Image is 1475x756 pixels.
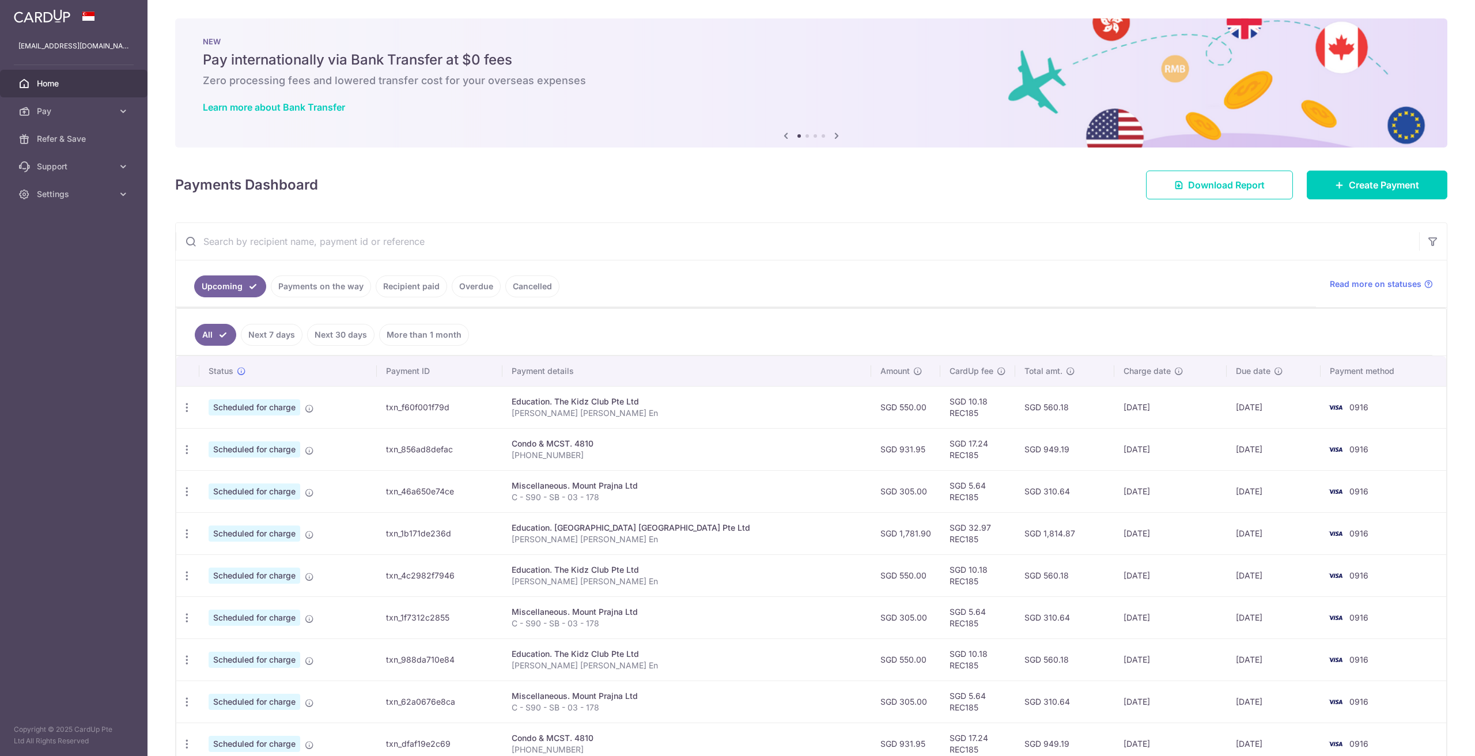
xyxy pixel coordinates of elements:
span: Scheduled for charge [209,694,300,710]
p: [PHONE_NUMBER] [512,744,861,755]
a: Next 30 days [307,324,375,346]
td: SGD 10.18 REC185 [940,638,1015,681]
td: [DATE] [1227,512,1321,554]
td: SGD 5.64 REC185 [940,681,1015,723]
td: [DATE] [1114,512,1227,554]
h4: Payments Dashboard [175,175,318,195]
td: [DATE] [1227,681,1321,723]
img: Bank Card [1324,400,1347,414]
a: All [195,324,236,346]
span: 0916 [1349,402,1368,412]
td: [DATE] [1114,596,1227,638]
a: Learn more about Bank Transfer [203,101,345,113]
td: [DATE] [1227,428,1321,470]
td: txn_856ad8defac [377,428,502,470]
span: Scheduled for charge [209,610,300,626]
td: SGD 5.64 REC185 [940,470,1015,512]
td: [DATE] [1227,554,1321,596]
td: [DATE] [1114,470,1227,512]
span: Refer & Save [37,133,113,145]
td: [DATE] [1114,428,1227,470]
img: Bank Card [1324,569,1347,583]
span: Support [37,161,113,172]
span: 0916 [1349,486,1368,496]
input: Search by recipient name, payment id or reference [176,223,1419,260]
td: SGD 550.00 [871,554,940,596]
img: Bank Card [1324,737,1347,751]
span: Scheduled for charge [209,526,300,542]
span: 0916 [1349,528,1368,538]
td: SGD 310.64 [1015,681,1114,723]
td: txn_46a650e74ce [377,470,502,512]
td: SGD 32.97 REC185 [940,512,1015,554]
img: Bank Card [1324,485,1347,498]
td: [DATE] [1114,681,1227,723]
span: 0916 [1349,570,1368,580]
span: 0916 [1349,739,1368,749]
td: SGD 17.24 REC185 [940,428,1015,470]
td: txn_1b171de236d [377,512,502,554]
span: Total amt. [1024,365,1062,377]
a: More than 1 month [379,324,469,346]
td: [DATE] [1227,596,1321,638]
div: Miscellaneous. Mount Prajna Ltd [512,480,861,492]
th: Payment details [502,356,871,386]
td: SGD 550.00 [871,638,940,681]
span: Scheduled for charge [209,652,300,668]
td: SGD 10.18 REC185 [940,386,1015,428]
span: 0916 [1349,655,1368,664]
span: 0916 [1349,613,1368,622]
span: Due date [1236,365,1270,377]
td: SGD 550.00 [871,386,940,428]
img: Bank Card [1324,653,1347,667]
td: SGD 5.64 REC185 [940,596,1015,638]
span: Settings [37,188,113,200]
p: [PERSON_NAME] [PERSON_NAME] En [512,534,861,545]
td: SGD 560.18 [1015,386,1114,428]
div: Miscellaneous. Mount Prajna Ltd [512,606,861,618]
span: CardUp fee [950,365,993,377]
td: [DATE] [1227,470,1321,512]
p: [PHONE_NUMBER] [512,449,861,461]
div: Education. [GEOGRAPHIC_DATA] [GEOGRAPHIC_DATA] Pte Ltd [512,522,861,534]
a: Cancelled [505,275,559,297]
p: [PERSON_NAME] [PERSON_NAME] En [512,660,861,671]
a: Next 7 days [241,324,302,346]
a: Payments on the way [271,275,371,297]
p: [PERSON_NAME] [PERSON_NAME] En [512,407,861,419]
td: SGD 560.18 [1015,638,1114,681]
span: Download Report [1188,178,1265,192]
span: Status [209,365,233,377]
span: Scheduled for charge [209,399,300,415]
a: Create Payment [1307,171,1447,199]
span: Scheduled for charge [209,441,300,458]
td: SGD 305.00 [871,681,940,723]
span: Create Payment [1349,178,1419,192]
span: 0916 [1349,444,1368,454]
td: SGD 10.18 REC185 [940,554,1015,596]
span: Home [37,78,113,89]
td: txn_988da710e84 [377,638,502,681]
a: Overdue [452,275,501,297]
td: [DATE] [1227,638,1321,681]
span: Amount [880,365,910,377]
img: Bank Card [1324,443,1347,456]
div: Education. The Kidz Club Pte Ltd [512,396,861,407]
td: SGD 310.64 [1015,470,1114,512]
p: [EMAIL_ADDRESS][DOMAIN_NAME] [18,40,129,52]
h5: Pay internationally via Bank Transfer at $0 fees [203,51,1420,69]
td: SGD 931.95 [871,428,940,470]
td: SGD 949.19 [1015,428,1114,470]
p: C - S90 - SB - 03 - 178 [512,702,861,713]
div: Education. The Kidz Club Pte Ltd [512,648,861,660]
td: SGD 1,781.90 [871,512,940,554]
td: txn_4c2982f7946 [377,554,502,596]
td: SGD 310.64 [1015,596,1114,638]
a: Read more on statuses [1330,278,1433,290]
p: C - S90 - SB - 03 - 178 [512,618,861,629]
td: SGD 305.00 [871,470,940,512]
p: C - S90 - SB - 03 - 178 [512,492,861,503]
td: SGD 305.00 [871,596,940,638]
td: SGD 560.18 [1015,554,1114,596]
span: Charge date [1124,365,1171,377]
